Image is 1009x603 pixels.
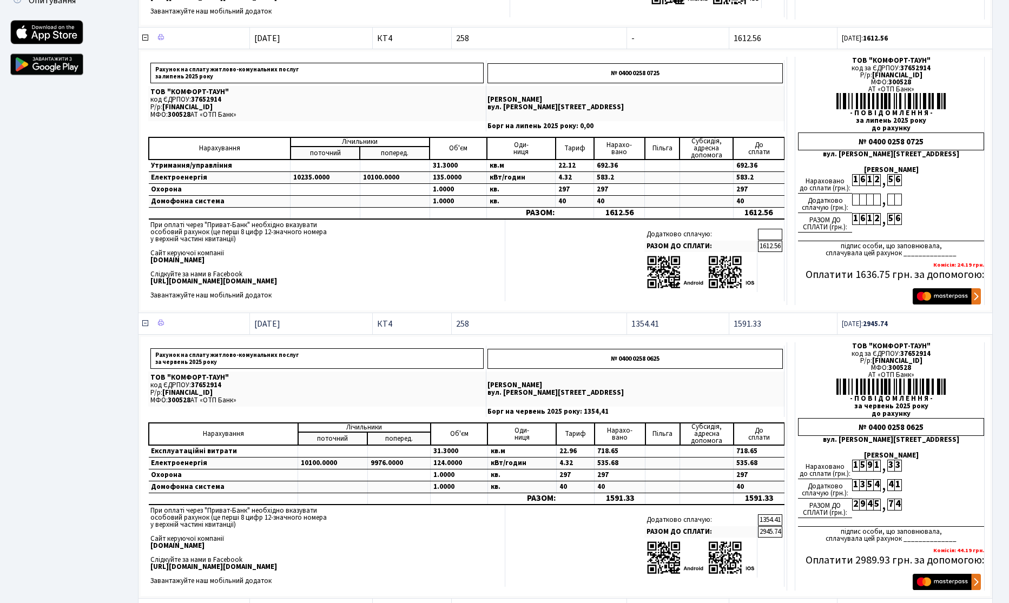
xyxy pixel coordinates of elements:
[758,241,782,252] td: 1612.56
[894,213,901,225] div: 6
[291,147,360,160] td: поточний
[798,194,852,213] div: Додатково сплачую (грн.):
[880,479,887,492] div: ,
[894,499,901,511] div: 4
[556,172,594,184] td: 4.32
[798,79,984,86] div: МФО:
[798,86,984,93] div: АТ «ОТП Банк»
[595,458,645,469] td: 535.68
[150,397,484,404] p: МФО: АТ «ОТП Банк»
[150,562,277,572] b: [URL][DOMAIN_NAME][DOMAIN_NAME]
[487,445,556,458] td: кв.м
[863,319,888,329] b: 2945.74
[798,452,984,459] div: [PERSON_NAME]
[734,318,761,330] span: 1591.33
[873,174,880,186] div: 2
[556,458,595,469] td: 4.32
[734,481,784,493] td: 40
[430,172,487,184] td: 135.0000
[149,458,298,469] td: Електроенергія
[487,423,556,445] td: Оди- ниця
[487,458,556,469] td: кВт/годин
[644,526,757,538] td: РАЗОМ ДО СПЛАТИ:
[798,132,984,150] div: № 0400 0258 0725
[887,213,894,225] div: 5
[487,104,783,111] p: вул. [PERSON_NAME][STREET_ADDRESS]
[487,196,556,208] td: кв.
[644,229,757,240] td: Додатково сплачую:
[733,184,784,196] td: 297
[933,261,984,269] b: Комісія: 24.19 грн.
[456,34,622,43] span: 258
[852,499,859,511] div: 2
[298,458,367,469] td: 10100.0000
[913,574,981,590] img: Masterpass
[431,423,487,445] td: Об'єм
[162,388,213,397] span: [FINANCIAL_ID]
[888,363,911,373] span: 300528
[487,481,556,493] td: кв.
[644,514,757,526] td: Додатково сплачую:
[556,160,594,172] td: 22.12
[798,479,852,499] div: Додатково сплачую (грн.):
[367,432,431,446] td: поперед.
[594,208,645,219] td: 1612.56
[734,445,784,458] td: 718.65
[556,423,595,445] td: Тариф
[734,32,761,44] span: 1612.56
[148,220,505,301] td: При оплаті через "Приват-Банк" необхідно вказувати особовий рахунок (це перші 8 цифр 12-значного ...
[487,469,556,481] td: кв.
[866,479,873,491] div: 5
[733,137,784,160] td: До cплати
[798,436,984,443] div: вул. [PERSON_NAME][STREET_ADDRESS]
[431,445,487,458] td: 31.3000
[631,32,635,44] span: -
[556,445,595,458] td: 22.96
[360,147,430,160] td: поперед.
[644,241,757,252] td: РАЗОМ ДО СПЛАТИ:
[168,110,190,120] span: 300528
[254,318,280,330] span: [DATE]
[798,350,984,357] div: код за ЄДРПОУ:
[162,102,213,112] span: [FINANCIAL_ID]
[645,137,680,160] td: Пільга
[733,160,784,172] td: 692.36
[150,276,277,286] b: [URL][DOMAIN_NAME][DOMAIN_NAME]
[148,505,505,587] td: При оплаті через "Приват-Банк" необхідно вказувати особовий рахунок (це перші 8 цифр 12-значного ...
[149,184,291,196] td: Охорона
[487,137,556,160] td: Оди- ниця
[887,479,894,491] div: 4
[872,356,922,366] span: [FINANCIAL_ID]
[900,63,931,73] span: 37652914
[852,460,859,472] div: 1
[798,65,984,72] div: код за ЄДРПОУ:
[863,34,888,43] b: 1612.56
[595,481,645,493] td: 40
[842,319,888,329] small: [DATE]:
[430,160,487,172] td: 31.3000
[880,460,887,472] div: ,
[150,111,484,118] p: МФО: АТ «ОТП Банк»
[377,320,447,328] span: КТ4
[367,458,431,469] td: 9976.0000
[149,423,298,445] td: Нарахування
[594,184,645,196] td: 297
[798,357,984,365] div: Р/р:
[595,445,645,458] td: 718.65
[456,320,622,328] span: 258
[887,174,894,186] div: 5
[149,445,298,458] td: Експлуатаційні витрати
[377,34,447,43] span: КТ4
[873,499,880,511] div: 5
[487,123,783,130] p: Борг на липень 2025 року: 0,00
[430,137,487,160] td: Об'єм
[149,172,291,184] td: Електроенергія
[798,213,852,233] div: РАЗОМ ДО СПЛАТИ (грн.):
[360,172,430,184] td: 10100.0000
[859,479,866,491] div: 3
[191,95,221,104] span: 37652914
[487,493,595,505] td: РАЗОМ:
[298,432,367,446] td: поточний
[291,172,360,184] td: 10235.0000
[594,160,645,172] td: 692.36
